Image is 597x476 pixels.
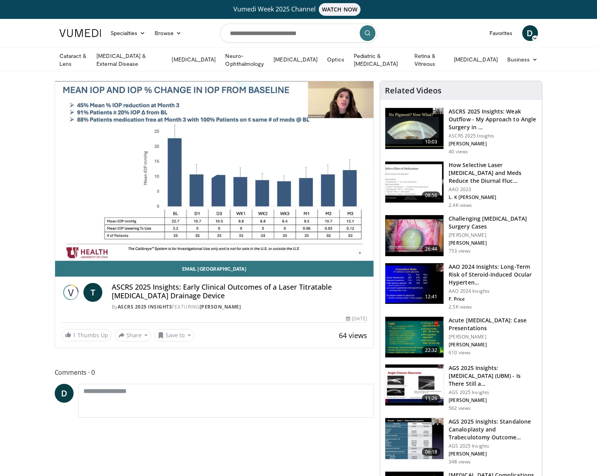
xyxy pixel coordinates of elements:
a: ASCRS 2025 Insights [118,303,172,310]
h4: ASCRS 2025 Insights: Early Clinical Outcomes of a Laser Titratable [MEDICAL_DATA] Drainage Device [112,283,368,300]
p: 2.5K views [449,304,472,310]
a: Email [GEOGRAPHIC_DATA] [55,261,374,277]
p: 753 views [449,248,471,254]
video-js: Video Player [55,81,374,261]
a: [MEDICAL_DATA] [269,52,322,67]
a: [MEDICAL_DATA] [449,52,503,67]
a: Pediatric & [MEDICAL_DATA] [349,52,410,68]
button: Share [115,329,152,342]
img: 05a6f048-9eed-46a7-93e1-844e43fc910c.150x105_q85_crop-smart_upscale.jpg [385,215,444,256]
p: [PERSON_NAME] [449,240,537,246]
input: Search topics, interventions [220,24,377,43]
a: 26:44 Challenging [MEDICAL_DATA] Surgery Cases [PERSON_NAME] [PERSON_NAME] 753 views [385,215,537,257]
a: Business [503,52,543,67]
a: D [522,25,538,41]
a: 12:41 AAO 2024 Insights: Long-Term Risk of Steroid-Induced Ocular Hyperten… AAO 2024 Insights F. ... [385,263,537,310]
span: Comments 0 [55,367,374,377]
span: WATCH NOW [319,3,360,16]
span: 10:03 [422,138,441,146]
span: 22:32 [422,346,441,354]
p: [PERSON_NAME] [449,451,537,457]
a: Retina & Vitreous [410,52,449,68]
p: 610 views [449,350,471,356]
a: 10:03 ASCRS 2025 Insights: Weak Outflow - My Approach to Angle Surgery in … ASCRS 2025 Insights [... [385,108,537,155]
img: ASCRS 2025 Insights [61,283,80,302]
a: [MEDICAL_DATA] & External Disease [92,52,167,68]
p: 348 views [449,459,471,465]
img: 5706f1aa-143e-4cbb-a566-f7b6e9d80682.150x105_q85_crop-smart_upscale.jpg [385,418,444,459]
span: 08:56 [422,192,441,199]
h3: AGS 2025 Insights: Standalone Canaloplasty and Trabeculotomy Outcome… [449,418,537,441]
p: [PERSON_NAME] [449,342,537,348]
img: e89d9ca0-2a00-4e8a-87e7-a62f747f1d8a.150x105_q85_crop-smart_upscale.jpg [385,364,444,405]
h3: How Selective Laser [MEDICAL_DATA] and Meds Reduce the Diurnal Fluc… [449,161,537,185]
a: 06:18 AGS 2025 Insights: Standalone Canaloplasty and Trabeculotomy Outcome… AGS 2025 Insights [PE... [385,418,537,465]
img: 420b1191-3861-4d27-8af4-0e92e58098e4.150x105_q85_crop-smart_upscale.jpg [385,162,444,203]
span: 12:41 [422,293,441,301]
span: 06:18 [422,448,441,456]
a: Cataract & Lens [55,52,92,68]
p: [PERSON_NAME] [449,334,537,340]
button: Play Video [143,132,285,210]
a: [PERSON_NAME] [200,303,241,310]
button: Save to [154,329,194,342]
a: 1 Thumbs Up [61,329,112,341]
p: AGS 2025 Insights [449,389,537,396]
a: Favorites [485,25,518,41]
p: AAO 2023 [449,186,537,193]
div: [DATE] [346,315,367,322]
h3: AGS 2025 Insights: [MEDICAL_DATA] (UBM) - Is There Still a… [449,364,537,388]
div: By FEATURING [112,303,368,311]
span: 11:26 [422,394,441,402]
h3: Acute [MEDICAL_DATA]: Case Presentations [449,316,537,332]
p: L. K [PERSON_NAME] [449,194,537,201]
img: 70667664-86a4-45d1-8ebc-87674d5d23cb.150x105_q85_crop-smart_upscale.jpg [385,317,444,358]
span: 64 views [339,331,367,340]
a: Specialties [106,25,150,41]
a: Neuro-Ophthalmology [220,52,269,68]
a: Vumedi Week 2025 ChannelWATCH NOW [61,3,537,16]
a: [MEDICAL_DATA] [167,52,220,67]
img: d1bebadf-5ef8-4c82-bd02-47cdd9740fa5.150x105_q85_crop-smart_upscale.jpg [385,263,444,304]
a: D [55,384,74,403]
a: Browse [150,25,186,41]
p: F. Price [449,296,537,302]
a: Optics [322,52,349,67]
p: ASCRS 2025 Insights [449,133,537,139]
a: 22:32 Acute [MEDICAL_DATA]: Case Presentations [PERSON_NAME] [PERSON_NAME] 610 views [385,316,537,358]
p: [PERSON_NAME] [449,232,537,238]
p: [PERSON_NAME] [449,397,537,403]
h3: AAO 2024 Insights: Long-Term Risk of Steroid-Induced Ocular Hyperten… [449,263,537,286]
p: AAO 2024 Insights [449,288,537,294]
img: VuMedi Logo [59,29,101,37]
img: c4ee65f2-163e-44d3-aede-e8fb280be1de.150x105_q85_crop-smart_upscale.jpg [385,108,444,149]
p: [PERSON_NAME] [449,141,537,147]
p: 40 views [449,149,468,155]
span: 26:44 [422,245,441,253]
span: 1 [73,331,76,339]
a: 08:56 How Selective Laser [MEDICAL_DATA] and Meds Reduce the Diurnal Fluc… AAO 2023 L. K [PERSON_... [385,161,537,208]
p: 562 views [449,405,471,411]
p: AGS 2025 Insights [449,443,537,449]
p: 2.4K views [449,202,472,208]
h3: ASCRS 2025 Insights: Weak Outflow - My Approach to Angle Surgery in … [449,108,537,131]
a: T [83,283,102,302]
h4: Related Videos [385,86,442,95]
h3: Challenging [MEDICAL_DATA] Surgery Cases [449,215,537,231]
a: 11:26 AGS 2025 Insights: [MEDICAL_DATA] (UBM) - Is There Still a… AGS 2025 Insights [PERSON_NAME]... [385,364,537,411]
